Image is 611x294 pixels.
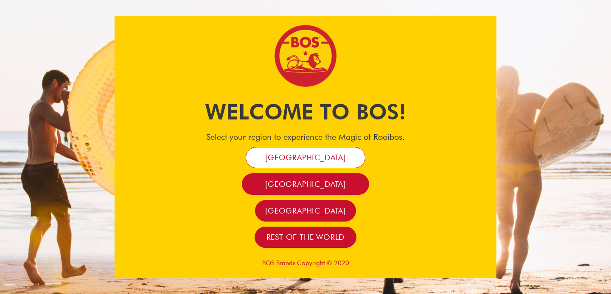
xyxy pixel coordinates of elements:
h1: Welcome to BOS! [115,97,496,127]
img: Bos Brands [274,24,337,88]
span: [GEOGRAPHIC_DATA] [265,153,346,162]
a: [GEOGRAPHIC_DATA] [255,200,356,222]
p: BOS Brands Copyright © 2020 [115,259,496,267]
span: [GEOGRAPHIC_DATA] [265,179,346,189]
span: [GEOGRAPHIC_DATA] [265,206,346,216]
a: [GEOGRAPHIC_DATA] [246,147,365,169]
a: Rest of the world [255,227,357,248]
a: [GEOGRAPHIC_DATA] [242,173,369,195]
span: Rest of the world [266,232,345,242]
h4: Select your region to experience the Magic of Rooibos. [115,132,496,142]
